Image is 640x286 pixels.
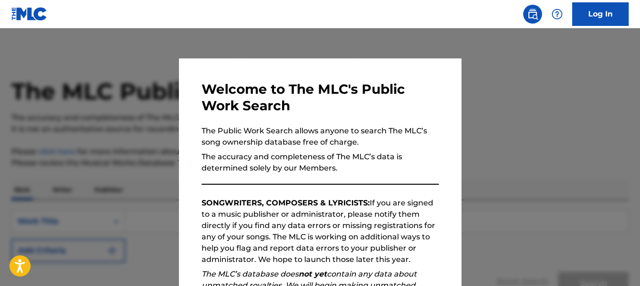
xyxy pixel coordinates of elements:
p: The accuracy and completeness of The MLC’s data is determined solely by our Members. [202,151,439,174]
strong: SONGWRITERS, COMPOSERS & LYRICISTS: [202,198,370,207]
a: Public Search [523,5,542,24]
img: search [527,8,538,20]
p: The Public Work Search allows anyone to search The MLC’s song ownership database free of charge. [202,125,439,148]
p: If you are signed to a music publisher or administrator, please notify them directly if you find ... [202,197,439,265]
h3: Welcome to The MLC's Public Work Search [202,81,439,114]
a: Log In [572,2,629,26]
img: MLC Logo [11,7,48,21]
strong: not yet [299,270,327,278]
img: help [551,8,563,20]
div: Help [548,5,567,24]
iframe: Chat Widget [593,241,640,286]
